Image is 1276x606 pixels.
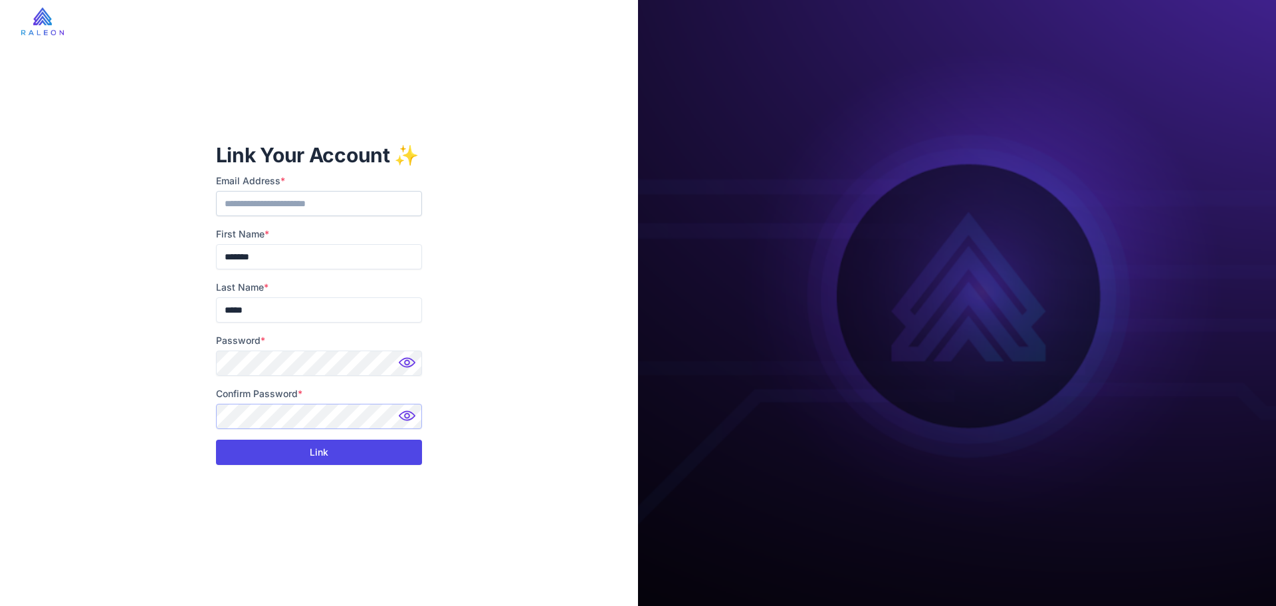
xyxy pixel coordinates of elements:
[216,142,422,168] h1: Link Your Account ✨
[216,227,422,241] label: First Name
[216,174,422,188] label: Email Address
[21,7,64,35] img: raleon-logo-whitebg.9aac0268.jpg
[216,333,422,348] label: Password
[395,406,422,433] img: Password hidden
[216,386,422,401] label: Confirm Password
[395,353,422,380] img: Password hidden
[216,440,422,465] button: Link
[216,280,422,295] label: Last Name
